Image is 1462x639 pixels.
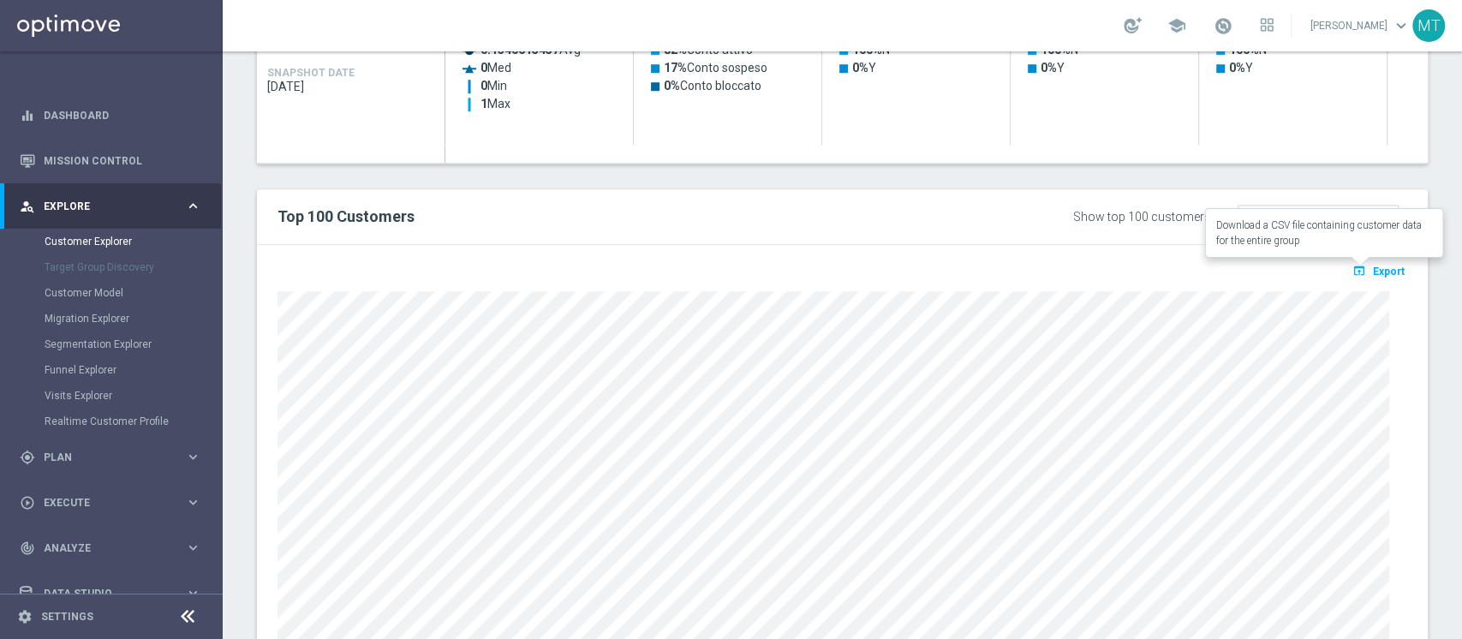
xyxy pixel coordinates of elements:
[45,312,178,325] a: Migration Explorer
[44,452,185,463] span: Plan
[44,498,185,508] span: Execute
[20,540,35,556] i: track_changes
[1412,9,1445,42] div: MT
[20,93,201,138] div: Dashboard
[1041,61,1065,75] text: Y
[45,254,221,280] div: Target Group Discovery
[267,80,435,93] span: 2025-09-04
[19,587,202,600] button: Data Studio keyboard_arrow_right
[664,61,687,75] tspan: 17%
[17,609,33,624] i: settings
[1073,210,1226,224] div: Show top 100 customers by
[20,199,35,214] i: person_search
[19,109,202,122] button: equalizer Dashboard
[45,337,178,351] a: Segmentation Explorer
[1373,266,1405,278] span: Export
[45,415,178,428] a: Realtime Customer Profile
[1352,264,1370,278] i: open_in_browser
[664,79,680,93] tspan: 0%
[41,612,93,622] a: Settings
[45,286,178,300] a: Customer Model
[20,450,35,465] i: gps_fixed
[19,496,202,510] button: play_circle_outline Execute keyboard_arrow_right
[480,79,507,93] text: Min
[1229,61,1253,75] text: Y
[19,451,202,464] button: gps_fixed Plan keyboard_arrow_right
[45,306,221,331] div: Migration Explorer
[1041,61,1057,75] tspan: 0%
[45,280,221,306] div: Customer Model
[20,540,185,556] div: Analyze
[1167,16,1186,35] span: school
[480,97,510,110] text: Max
[19,541,202,555] button: track_changes Analyze keyboard_arrow_right
[19,154,202,168] button: Mission Control
[45,389,178,403] a: Visits Explorer
[852,61,876,75] text: Y
[185,585,201,601] i: keyboard_arrow_right
[1392,16,1411,35] span: keyboard_arrow_down
[45,229,221,254] div: Customer Explorer
[1350,260,1407,282] button: open_in_browser Export
[45,363,178,377] a: Funnel Explorer
[45,383,221,409] div: Visits Explorer
[185,540,201,556] i: keyboard_arrow_right
[480,61,487,75] tspan: 0
[185,494,201,511] i: keyboard_arrow_right
[20,138,201,183] div: Mission Control
[44,543,185,553] span: Analyze
[664,79,761,93] text: Conto bloccato
[277,206,926,227] h2: Top 100 Customers
[20,199,185,214] div: Explore
[480,97,487,110] tspan: 1
[852,61,868,75] tspan: 0%
[20,450,185,465] div: Plan
[44,138,201,183] a: Mission Control
[44,201,185,212] span: Explore
[45,409,221,434] div: Realtime Customer Profile
[20,495,35,511] i: play_circle_outline
[45,331,221,357] div: Segmentation Explorer
[20,495,185,511] div: Execute
[19,200,202,213] button: person_search Explore keyboard_arrow_right
[1309,13,1412,39] a: [PERSON_NAME]keyboard_arrow_down
[20,586,185,601] div: Data Studio
[45,235,178,248] a: Customer Explorer
[185,449,201,465] i: keyboard_arrow_right
[44,93,201,138] a: Dashboard
[480,79,487,93] tspan: 0
[185,198,201,214] i: keyboard_arrow_right
[267,67,355,79] h4: SNAPSHOT DATE
[480,61,511,75] text: Med
[44,588,185,599] span: Data Studio
[664,61,767,75] text: Conto sospeso
[45,357,221,383] div: Funnel Explorer
[20,108,35,123] i: equalizer
[1229,61,1245,75] tspan: 0%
